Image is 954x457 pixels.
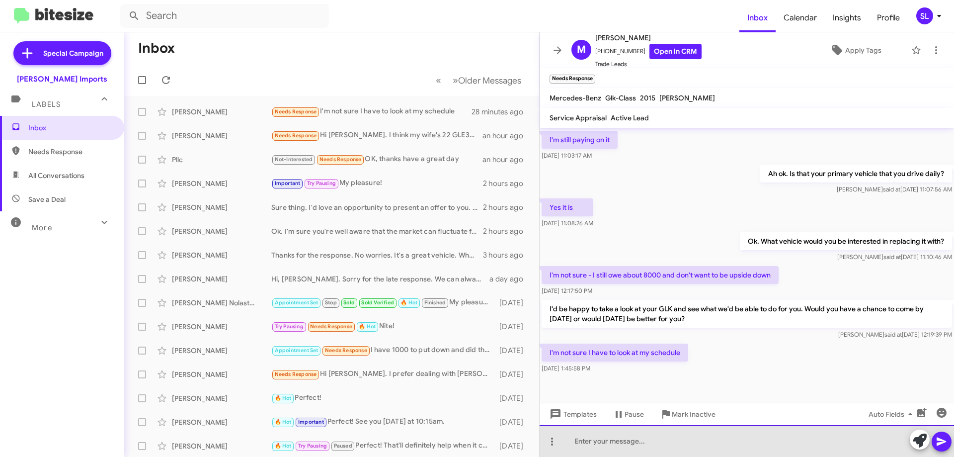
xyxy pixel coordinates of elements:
div: Pllc [172,155,271,165]
span: Active Lead [611,113,649,122]
span: Older Messages [458,75,521,86]
div: [PERSON_NAME] [172,346,271,356]
span: said at [883,185,900,193]
div: a day ago [489,274,531,284]
button: Mark Inactive [652,405,723,423]
a: Inbox [739,3,776,32]
span: Glk-Class [605,93,636,102]
div: [DATE] [494,298,531,308]
span: Mercedes-Benz [550,93,601,102]
span: « [436,74,441,87]
div: an hour ago [482,155,531,165]
span: [DATE] 11:03:17 AM [542,152,592,159]
div: OK, thanks have a great day [271,154,482,165]
div: [PERSON_NAME] [172,322,271,332]
button: Pause [605,405,652,423]
div: [DATE] [494,346,531,356]
div: Hi [PERSON_NAME]. I think my wife's 22 GLE350 has just at or slightly under 25k miles. Still in p... [271,130,482,141]
span: Auto Fields [869,405,916,423]
div: [PERSON_NAME] [172,179,271,188]
span: Inbox [28,123,113,133]
span: Profile [869,3,908,32]
span: Paused [334,443,352,449]
span: 2015 [640,93,655,102]
span: Important [298,419,324,425]
div: [PERSON_NAME] Imports [17,74,107,84]
div: Ok. I'm sure you're well aware that the market can fluctuate from month to month. I don't believe... [271,226,483,236]
div: [PERSON_NAME] [172,107,271,117]
a: Open in CRM [649,44,702,59]
div: 2 hours ago [483,202,531,212]
div: 2 hours ago [483,226,531,236]
span: Appointment Set [275,299,318,306]
div: My pleasure. [271,297,494,308]
span: [DATE] 12:17:50 PM [542,287,592,294]
small: Needs Response [550,75,595,84]
input: Search [120,4,329,28]
span: Try Pausing [275,323,304,330]
span: Templates [548,405,597,423]
span: [PERSON_NAME] [659,93,715,102]
div: [PERSON_NAME] [172,393,271,403]
span: Save a Deal [28,194,66,204]
div: an hour ago [482,131,531,141]
span: Not-Interested [275,156,313,163]
span: Needs Response [275,132,317,139]
p: I'm not sure - I still owe about 8000 and don't want to be upside down [542,266,779,284]
div: Hi, [PERSON_NAME]. Sorry for the late response. We can always take a look and see what we can do ... [271,274,489,284]
div: [PERSON_NAME] [172,131,271,141]
p: Ok. What vehicle would you be interested in replacing it with? [740,232,952,250]
div: Hi [PERSON_NAME]. I prefer dealing with [PERSON_NAME] but thank you for considering adding me to ... [271,368,494,380]
h1: Inbox [138,40,175,56]
div: 3 hours ago [483,250,531,260]
div: [PERSON_NAME] Nolastname119188155 [172,298,271,308]
span: Trade Leads [595,59,702,69]
div: I'm not sure I have to look at my schedule [271,106,472,117]
span: [DATE] 1:45:58 PM [542,365,590,372]
div: 2 hours ago [483,179,531,188]
div: 28 minutes ago [472,107,531,117]
span: More [32,223,52,232]
a: Insights [825,3,869,32]
span: Needs Response [275,108,317,115]
p: I'm still paying on it [542,131,618,149]
a: Special Campaign [13,41,111,65]
span: Needs Response [310,323,352,330]
span: 🔥 Hot [275,443,292,449]
div: [DATE] [494,417,531,427]
div: Perfect! That'll definitely help when it comes time to appraise your vehicle. Have a great trip a... [271,440,494,452]
div: [DATE] [494,441,531,451]
span: [PERSON_NAME] [DATE] 12:19:39 PM [838,331,952,338]
button: SL [908,7,943,24]
button: Templates [540,405,605,423]
div: [PERSON_NAME] [172,417,271,427]
span: [PHONE_NUMBER] [595,44,702,59]
span: All Conversations [28,171,84,181]
p: I'd be happy to take a look at your GLK and see what we'd be able to do for you. Would you have a... [542,300,952,328]
div: [DATE] [494,322,531,332]
div: [PERSON_NAME] [172,441,271,451]
button: Next [447,70,527,91]
span: 🔥 Hot [275,395,292,401]
div: [PERSON_NAME] [172,250,271,260]
div: SL [916,7,933,24]
div: [PERSON_NAME] [172,226,271,236]
span: Needs Response [319,156,362,163]
button: Apply Tags [804,41,906,59]
span: Needs Response [28,147,113,157]
span: Important [275,180,301,186]
div: [DATE] [494,393,531,403]
span: 🔥 Hot [275,419,292,425]
span: Special Campaign [43,48,103,58]
div: My pleasure! [271,178,483,189]
button: Previous [430,70,447,91]
span: Needs Response [325,347,367,354]
span: Finished [424,299,446,306]
span: 🔥 Hot [359,323,376,330]
span: Mark Inactive [672,405,715,423]
nav: Page navigation example [430,70,527,91]
div: Nite! [271,321,494,332]
span: [DATE] 11:08:26 AM [542,219,593,227]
